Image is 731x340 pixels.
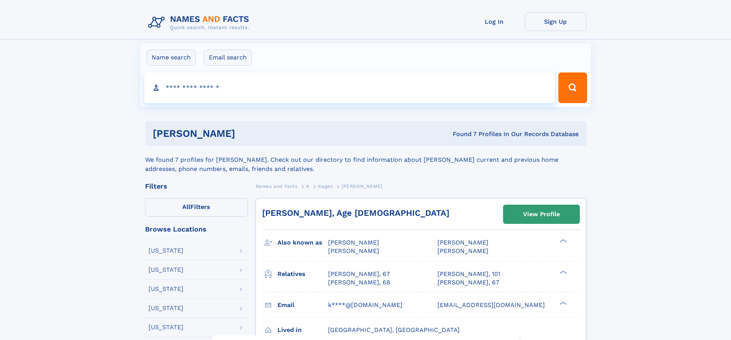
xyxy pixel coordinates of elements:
div: ❯ [558,301,567,306]
a: [PERSON_NAME], Age [DEMOGRAPHIC_DATA] [262,208,449,218]
label: Filters [145,198,248,217]
label: Email search [204,49,252,66]
a: [PERSON_NAME], 101 [437,270,500,278]
h3: Lived in [277,324,328,337]
div: ❯ [558,269,567,274]
a: [PERSON_NAME], 67 [328,270,390,278]
div: Browse Locations [145,226,248,233]
div: View Profile [523,205,560,223]
button: Search Button [558,72,587,103]
span: [PERSON_NAME] [437,247,488,255]
h1: [PERSON_NAME] [153,129,344,138]
h3: Also known as [277,236,328,249]
div: [US_STATE] [149,248,183,254]
span: [PERSON_NAME] [328,239,379,246]
label: Name search [147,49,196,66]
span: [PERSON_NAME] [437,239,488,246]
div: We found 7 profiles for [PERSON_NAME]. Check out our directory to find information about [PERSON_... [145,146,586,174]
a: Kagan [318,181,333,191]
h3: Email [277,299,328,312]
span: [PERSON_NAME] [342,184,383,189]
span: [PERSON_NAME] [328,247,379,255]
span: All [182,203,190,210]
div: [US_STATE] [149,286,183,292]
a: Names and Facts [256,181,298,191]
span: [EMAIL_ADDRESS][DOMAIN_NAME] [437,301,545,309]
div: [US_STATE] [149,267,183,273]
a: [PERSON_NAME], 68 [328,278,390,287]
div: Found 7 Profiles In Our Records Database [344,130,579,138]
a: Sign Up [525,12,586,31]
span: [GEOGRAPHIC_DATA], [GEOGRAPHIC_DATA] [328,326,460,333]
a: K [306,181,310,191]
input: search input [144,72,555,103]
img: Logo Names and Facts [145,12,256,33]
a: View Profile [503,205,579,223]
div: ❯ [558,238,567,243]
div: [US_STATE] [149,324,183,330]
a: Log In [464,12,525,31]
div: Filters [145,183,248,190]
a: [PERSON_NAME], 67 [437,278,499,287]
span: K [306,184,310,189]
h3: Relatives [277,268,328,281]
div: [US_STATE] [149,305,183,311]
span: Kagan [318,184,333,189]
